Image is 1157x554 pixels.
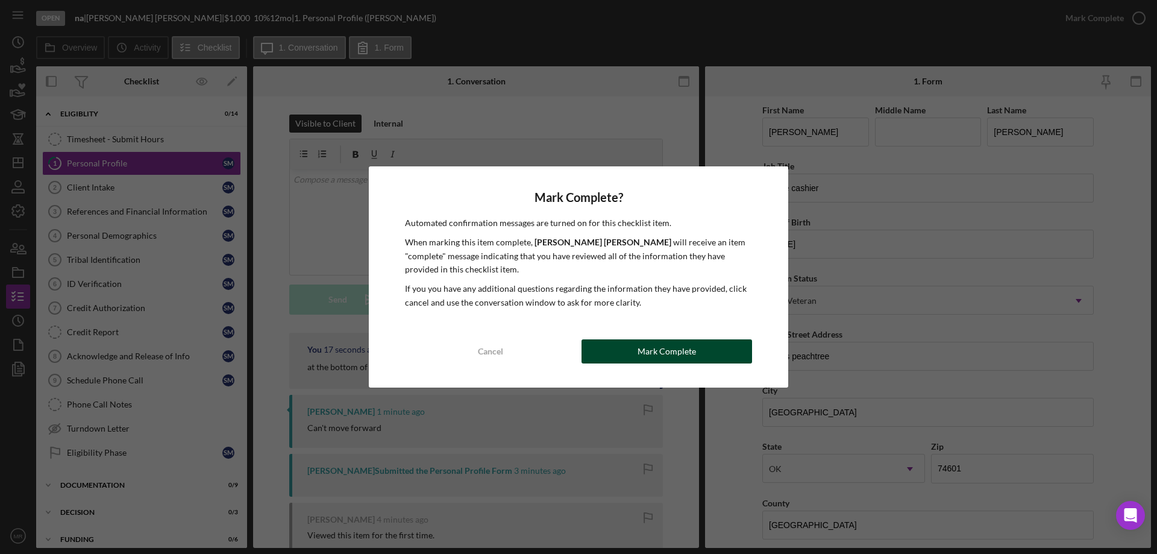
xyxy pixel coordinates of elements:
p: When marking this item complete, will receive an item "complete" message indicating that you have... [405,236,752,276]
p: If you you have any additional questions regarding the information they have provided, click canc... [405,282,752,309]
button: Mark Complete [582,339,752,364]
div: Open Intercom Messenger [1116,501,1145,530]
p: Automated confirmation messages are turned on for this checklist item. [405,216,752,230]
b: [PERSON_NAME] [PERSON_NAME] [535,237,671,247]
button: Cancel [405,339,575,364]
div: Mark Complete [638,339,696,364]
h4: Mark Complete? [405,190,752,204]
div: Cancel [478,339,503,364]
